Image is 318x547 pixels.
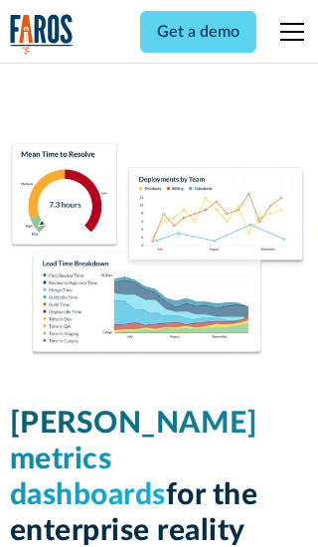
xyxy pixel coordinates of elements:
[140,11,256,53] a: Get a demo
[10,143,309,358] img: Dora Metrics Dashboard
[10,409,258,510] span: [PERSON_NAME] metrics dashboards
[10,14,74,55] img: Logo of the analytics and reporting company Faros.
[10,14,74,55] a: home
[268,8,308,56] div: menu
